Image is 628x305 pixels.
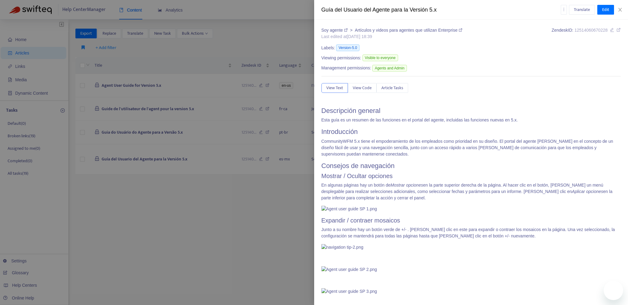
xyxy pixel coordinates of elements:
[321,244,363,251] img: navigation tip-2.png
[336,44,359,51] span: Version-5.0
[321,83,348,93] button: View Text
[321,172,621,180] h2: Mostrar / Ocultar opciones
[321,206,377,212] img: Agent user guide SP 1.png
[321,28,349,33] a: Soy agente
[574,6,590,13] span: Translate
[321,182,621,201] p: En algunas páginas hay un botón de en la parte superior derecha de la página. Al hacer clic en el...
[348,83,376,93] button: View Code
[597,5,614,15] button: Edit
[381,85,403,91] span: Article Tasks
[321,128,621,136] h1: Introducción
[321,65,371,71] span: Management permissions:
[376,83,408,93] button: Article Tasks
[353,85,372,91] span: View Code
[321,55,361,61] span: Viewing permissions:
[321,226,621,239] p: Junto a su nombre hay un botón verde de +/- . [PERSON_NAME] clic en este para expandir o contraer...
[616,7,624,13] button: Close
[569,5,595,15] button: Translate
[602,6,609,13] span: Edit
[321,162,621,170] h1: Consejos de navegación
[321,107,621,115] h1: Descripción general
[574,28,608,33] span: 12514060670228
[321,45,335,51] span: Labels:
[372,65,407,72] span: Agents and Admin
[321,6,561,14] div: Guía del Usuario del Agente para la Versión 5.x
[604,281,623,300] iframe: Button to launch messaging window
[552,27,621,40] div: Zendesk ID:
[321,288,377,295] img: Agent user guide SP 3.png
[390,183,423,188] em: Mostrar opciones
[326,85,343,91] span: View Text
[321,33,463,40] div: Last edited at [DATE] 18:39
[321,138,621,157] p: CommunityWFM 5.x tiene el empoderamiento de los empleados como prioridad en su diseño. El portal ...
[363,54,398,61] span: Visible to everyone
[355,28,463,33] a: Artículos y videos para agentes que utilizan Enterprise
[321,117,621,123] p: Esta guía es un resumen de las funciones en el portal del agente, incluidas las funciones nuevas ...
[321,266,377,273] img: Agent user guide SP 2.png
[618,7,623,12] span: close
[562,7,566,12] span: more
[572,189,603,194] em: Aplicar opciones
[561,5,567,15] button: more
[321,217,621,224] h2: Expandir / contraer mosaicos
[321,27,463,33] div: >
